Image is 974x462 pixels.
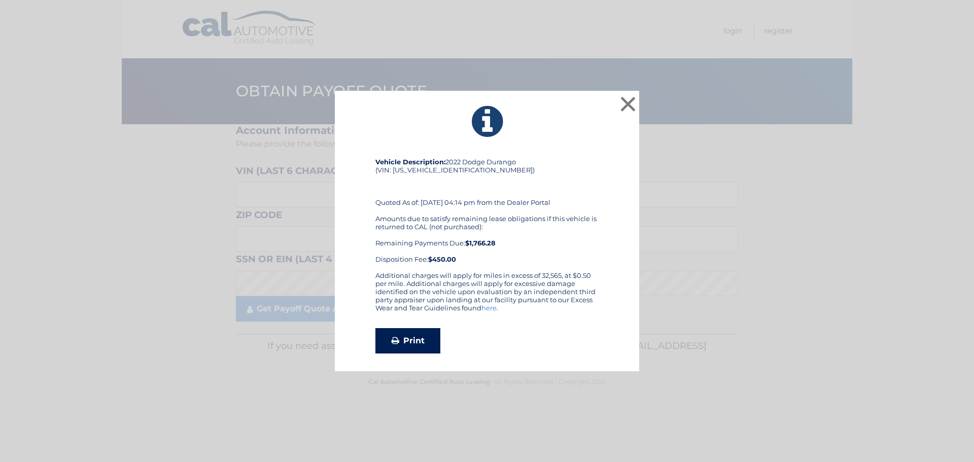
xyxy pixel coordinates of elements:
[375,158,445,166] strong: Vehicle Description:
[618,94,638,114] button: ×
[428,255,456,263] strong: $450.00
[375,215,599,263] div: Amounts due to satisfy remaining lease obligations if this vehicle is returned to CAL (not purcha...
[481,304,497,312] a: here
[375,328,440,353] a: Print
[375,271,599,320] div: Additional charges will apply for miles in excess of 32,565, at $0.50 per mile. Additional charge...
[375,158,599,271] div: 2022 Dodge Durango (VIN: [US_VEHICLE_IDENTIFICATION_NUMBER]) Quoted As of: [DATE] 04:14 pm from t...
[465,239,496,247] b: $1,766.28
